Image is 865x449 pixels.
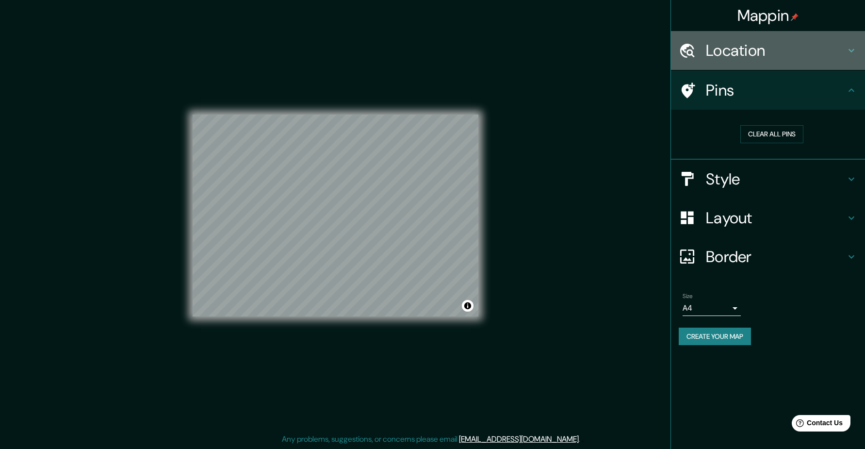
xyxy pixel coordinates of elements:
div: Layout [671,199,865,237]
img: pin-icon.png [791,13,799,21]
canvas: Map [193,115,478,316]
h4: Mappin [737,6,799,25]
button: Clear all pins [740,125,803,143]
div: Pins [671,71,865,110]
button: Create your map [679,328,751,346]
div: Border [671,237,865,276]
p: Any problems, suggestions, or concerns please email . [282,433,580,445]
iframe: Help widget launcher [779,411,854,438]
h4: Location [706,41,846,60]
h4: Layout [706,208,846,228]
label: Size [683,292,693,300]
h4: Pins [706,81,846,100]
div: . [580,433,582,445]
div: . [582,433,584,445]
a: [EMAIL_ADDRESS][DOMAIN_NAME] [459,434,579,444]
h4: Border [706,247,846,266]
div: Style [671,160,865,199]
button: Toggle attribution [462,300,473,312]
div: Location [671,31,865,70]
div: A4 [683,300,741,316]
h4: Style [706,169,846,189]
